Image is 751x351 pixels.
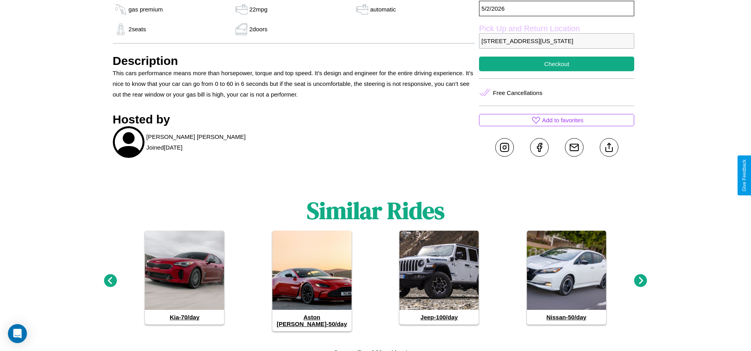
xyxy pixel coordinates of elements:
[527,231,606,324] a: Nissan-50/day
[129,4,163,15] p: gas premium
[493,87,542,98] p: Free Cancellations
[272,231,352,331] a: Aston [PERSON_NAME]-50/day
[113,113,475,126] h3: Hosted by
[113,23,129,35] img: gas
[272,310,352,331] h4: Aston [PERSON_NAME] - 50 /day
[479,33,634,49] p: [STREET_ADDRESS][US_STATE]
[113,68,475,100] p: This cars performance means more than horsepower, torque and top speed. It’s design and engineer ...
[399,231,479,324] a: Jeep-100/day
[399,310,479,324] h4: Jeep - 100 /day
[527,310,606,324] h4: Nissan - 50 /day
[146,142,183,153] p: Joined [DATE]
[542,115,583,125] p: Add to favorites
[113,4,129,15] img: gas
[234,23,249,35] img: gas
[8,324,27,343] div: Open Intercom Messenger
[370,4,396,15] p: automatic
[479,114,634,126] button: Add to favorites
[249,24,268,34] p: 2 doors
[129,24,146,34] p: 2 seats
[741,159,747,192] div: Give Feedback
[145,231,224,324] a: Kia-70/day
[307,194,445,227] h1: Similar Rides
[479,57,634,71] button: Checkout
[479,24,634,33] label: Pick Up and Return Location
[479,1,634,16] p: 5 / 2 / 2026
[234,4,249,15] img: gas
[249,4,268,15] p: 22 mpg
[146,131,246,142] p: [PERSON_NAME] [PERSON_NAME]
[354,4,370,15] img: gas
[145,310,224,324] h4: Kia - 70 /day
[113,54,475,68] h3: Description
